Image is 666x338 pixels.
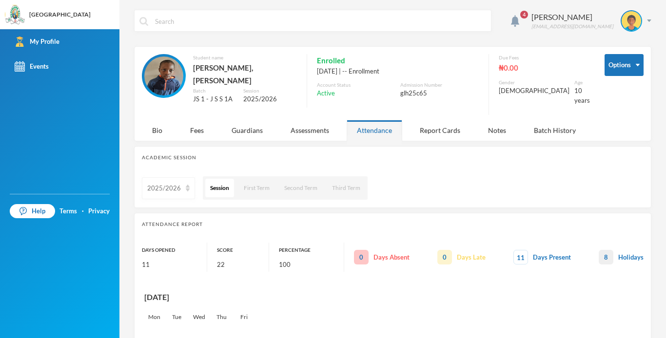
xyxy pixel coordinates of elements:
[520,11,528,19] span: 4
[280,120,339,141] div: Assessments
[499,86,569,96] div: [DEMOGRAPHIC_DATA]
[193,61,297,87] div: [PERSON_NAME], [PERSON_NAME]
[599,250,613,264] span: 8
[410,120,470,141] div: Report Cards
[243,87,297,94] div: Session
[214,313,229,321] div: Thu
[605,54,644,76] button: Options
[169,313,184,321] div: Tue
[279,243,344,257] div: Percentage
[205,179,234,197] button: Session
[193,54,297,61] div: Student name
[574,79,590,86] div: Age
[15,61,49,72] div: Events
[147,184,181,193] div: 2025/2026
[354,250,410,264] div: Days Absent
[192,313,207,321] div: Wed
[139,17,148,26] img: search
[10,204,55,219] a: Help
[15,37,59,47] div: My Profile
[142,221,644,228] div: Attendance Report
[622,11,641,31] img: STUDENT
[142,154,644,161] div: Academic Session
[239,179,274,197] button: First Term
[524,120,586,141] div: Batch History
[354,250,369,264] span: 0
[317,54,345,67] span: Enrolled
[217,257,269,272] div: 22
[217,243,269,257] div: Score
[513,250,571,264] div: Days Present
[82,207,84,216] div: ·
[499,61,590,74] div: ₦0.00
[221,120,273,141] div: Guardians
[88,207,110,216] a: Privacy
[499,54,590,61] div: Due Fees
[499,79,569,86] div: Gender
[154,10,486,32] input: Search
[147,313,162,321] div: Mon
[531,11,613,23] div: [PERSON_NAME]
[279,257,344,272] div: 100
[478,120,516,141] div: Notes
[180,120,214,141] div: Fees
[193,87,236,94] div: Batch
[243,94,297,104] div: 2025/2026
[317,89,335,98] span: Active
[193,94,236,104] div: JS 1 - J S S 1A
[531,23,613,30] div: [EMAIL_ADDRESS][DOMAIN_NAME]
[317,81,395,89] div: Account Status
[599,250,644,264] div: Holidays
[400,81,479,89] div: Admission Number
[279,179,322,197] button: Second Term
[347,120,402,141] div: Attendance
[142,120,173,141] div: Bio
[437,250,486,264] div: Days Late
[5,5,25,25] img: logo
[144,291,254,303] div: [DATE]
[513,250,528,264] span: 11
[236,313,252,321] div: Fri
[400,89,479,98] div: glh25c65
[437,250,452,264] span: 0
[59,207,77,216] a: Terms
[317,67,479,76] div: [DATE] | -- Enrollment
[144,56,183,95] img: STUDENT
[142,243,207,257] div: Days Opened
[29,10,91,19] div: [GEOGRAPHIC_DATA]
[327,179,365,197] button: Third Term
[574,86,590,105] div: 10 years
[142,257,207,272] div: 11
